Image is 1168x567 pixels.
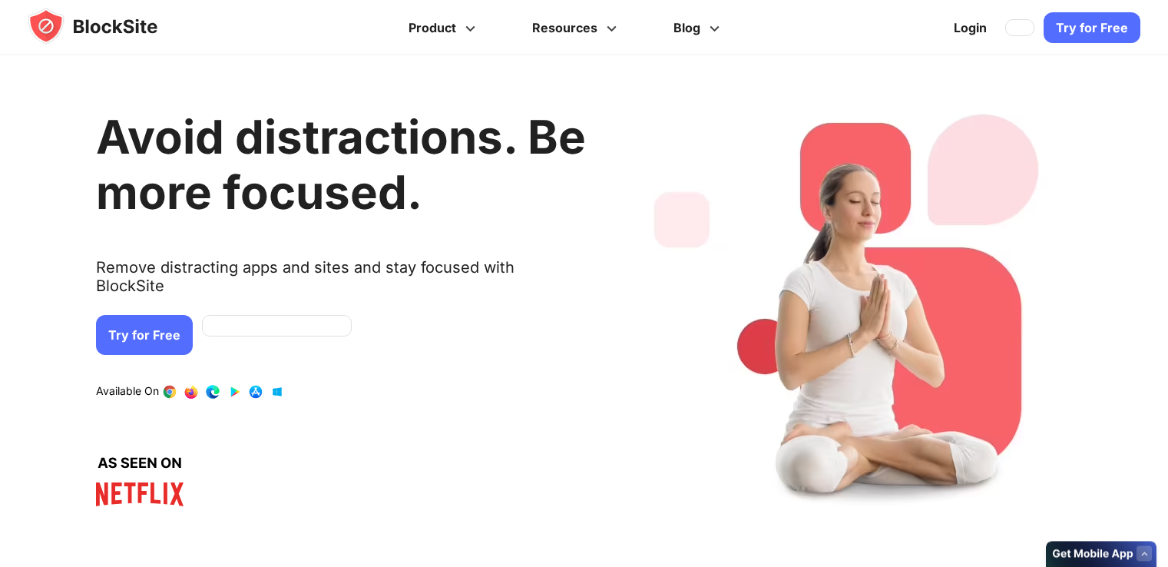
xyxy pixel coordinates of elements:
[96,384,159,400] text: Available On
[96,109,586,220] h1: Avoid distractions. Be more focused.
[96,258,586,307] text: Remove distracting apps and sites and stay focused with BlockSite
[945,9,996,46] a: Login
[1044,12,1140,43] a: Try for Free
[28,8,187,45] img: blocksite-icon.5d769676.svg
[96,315,193,355] a: Try for Free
